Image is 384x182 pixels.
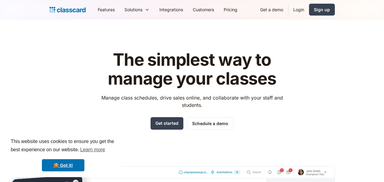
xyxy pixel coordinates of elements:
[309,4,335,16] a: Sign up
[314,6,330,13] div: Sign up
[124,6,142,13] div: Solutions
[11,138,116,154] span: This website uses cookies to ensure you get the best experience on our website.
[5,132,121,177] div: cookieconsent
[93,3,120,16] a: Features
[96,94,288,109] p: Manage class schedules, drive sales online, and collaborate with your staff and students.
[96,51,288,88] h1: The simplest way to manage your classes
[187,117,233,130] a: Schedule a demo
[188,3,219,16] a: Customers
[49,5,86,14] a: Logo
[120,3,155,16] div: Solutions
[79,145,106,154] a: learn more about cookies
[155,3,188,16] a: Integrations
[219,3,242,16] a: Pricing
[288,3,309,16] a: Login
[42,159,84,171] a: dismiss cookie message
[151,117,183,130] a: Get started
[255,3,288,16] a: Get a demo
